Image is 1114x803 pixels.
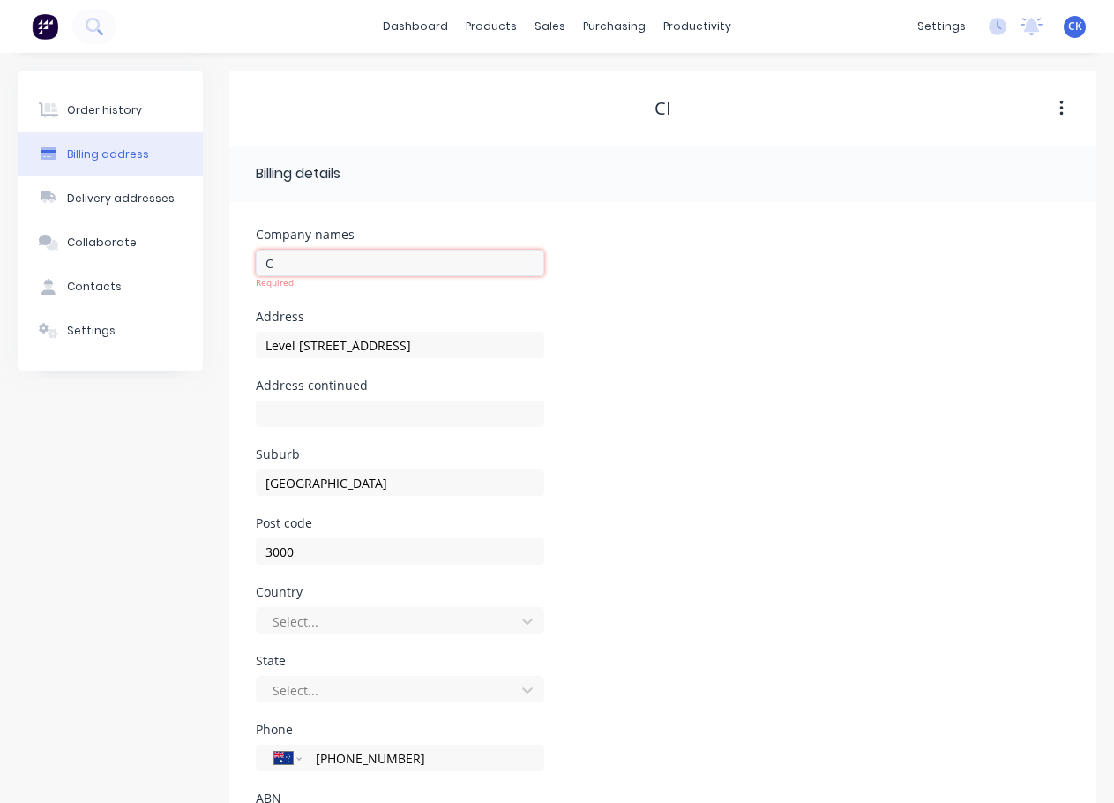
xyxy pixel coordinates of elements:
div: Post code [256,517,544,529]
div: Settings [67,323,116,339]
div: Contacts [67,279,122,295]
div: Address continued [256,379,544,392]
div: State [256,655,544,667]
div: Phone [256,724,544,736]
div: products [457,13,526,40]
div: Suburb [256,448,544,461]
div: Delivery addresses [67,191,175,206]
button: Contacts [18,265,203,309]
img: Factory [32,13,58,40]
button: Collaborate [18,221,203,265]
button: Settings [18,309,203,353]
a: dashboard [374,13,457,40]
div: Country [256,586,544,598]
button: Delivery addresses [18,176,203,221]
span: CK [1068,19,1082,34]
button: Order history [18,88,203,132]
div: sales [526,13,574,40]
div: productivity [654,13,740,40]
div: Order history [67,102,142,118]
button: Billing address [18,132,203,176]
div: Collaborate [67,235,137,251]
div: purchasing [574,13,654,40]
div: Billing address [67,146,149,162]
div: Required [256,276,544,289]
div: Company names [256,229,544,241]
div: Address [256,311,544,323]
div: ci [654,98,671,119]
div: Billing details [256,163,340,184]
div: settings [908,13,975,40]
